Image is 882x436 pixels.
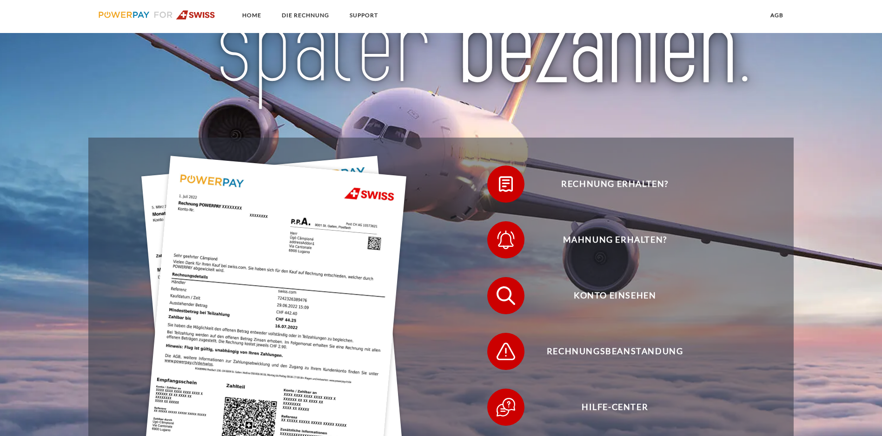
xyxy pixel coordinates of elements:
span: Mahnung erhalten? [501,221,729,258]
span: Hilfe-Center [501,389,729,426]
a: SUPPORT [342,7,386,24]
a: agb [763,7,791,24]
button: Rechnung erhalten? [487,165,729,203]
button: Mahnung erhalten? [487,221,729,258]
button: Konto einsehen [487,277,729,314]
img: logo-swiss.svg [99,10,215,20]
img: qb_help.svg [494,396,517,419]
span: Rechnungsbeanstandung [501,333,729,370]
img: qb_warning.svg [494,340,517,363]
img: qb_bill.svg [494,172,517,196]
span: Konto einsehen [501,277,729,314]
a: DIE RECHNUNG [274,7,337,24]
button: Rechnungsbeanstandung [487,333,729,370]
span: Rechnung erhalten? [501,165,729,203]
a: Home [234,7,269,24]
img: qb_bell.svg [494,228,517,251]
img: qb_search.svg [494,284,517,307]
button: Hilfe-Center [487,389,729,426]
